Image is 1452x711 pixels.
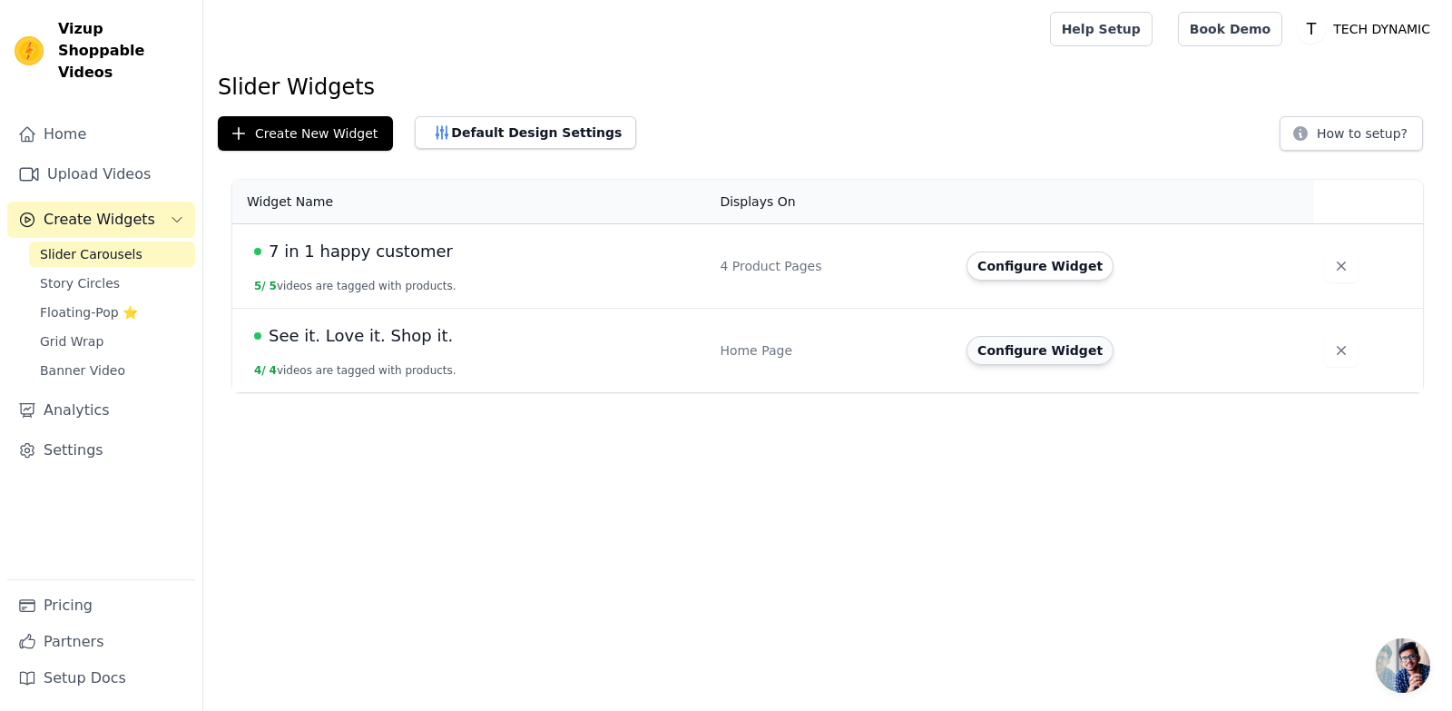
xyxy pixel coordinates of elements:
span: Slider Carousels [40,245,142,263]
span: 7 in 1 happy customer [269,239,453,264]
span: Vizup Shoppable Videos [58,18,188,84]
button: Configure Widget [966,252,1114,281]
button: Default Design Settings [415,116,636,149]
a: How to setup? [1280,129,1423,146]
span: Banner Video [40,361,125,380]
th: Displays On [709,180,956,224]
div: Open chat [1376,638,1430,693]
a: Analytics [7,392,195,429]
button: Delete widget [1325,334,1358,367]
button: How to setup? [1280,116,1423,151]
button: Delete widget [1325,250,1358,282]
a: Partners [7,624,195,660]
a: Upload Videos [7,156,195,193]
span: Floating-Pop ⭐ [40,303,138,321]
button: T TECH DYNAMIC [1297,13,1437,45]
p: TECH DYNAMIC [1326,13,1437,45]
a: Settings [7,432,195,469]
a: Slider Carousels [29,242,195,267]
button: 4/ 4videos are tagged with products. [254,363,456,378]
span: Story Circles [40,274,120,292]
h1: Slider Widgets [218,73,1437,102]
span: Grid Wrap [40,332,103,351]
button: 5/ 5videos are tagged with products. [254,279,456,293]
a: Grid Wrap [29,329,195,354]
span: 4 [270,364,277,377]
a: Help Setup [1050,12,1153,46]
img: Vizup [15,36,44,65]
a: Floating-Pop ⭐ [29,300,195,325]
a: Banner Video [29,358,195,383]
span: Live Published [254,332,261,340]
a: Story Circles [29,271,195,296]
a: Book Demo [1178,12,1282,46]
th: Widget Name [232,180,709,224]
button: Configure Widget [966,336,1114,365]
span: 5 [270,280,277,292]
button: Create Widgets [7,202,195,238]
div: Home Page [720,341,945,360]
span: 5 / [254,280,266,292]
a: Setup Docs [7,660,195,696]
span: See it. Love it. Shop it. [269,323,453,349]
text: T [1306,20,1317,38]
span: 4 / [254,364,266,377]
a: Pricing [7,588,195,624]
span: Live Published [254,248,261,255]
span: Create Widgets [44,209,155,231]
div: 4 Product Pages [720,257,945,275]
a: Home [7,116,195,153]
button: Create New Widget [218,116,393,151]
